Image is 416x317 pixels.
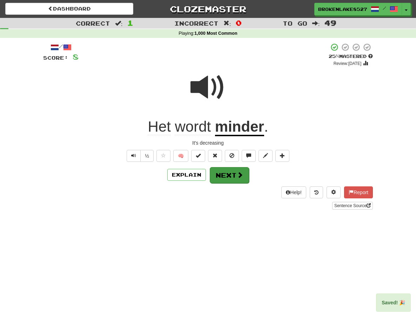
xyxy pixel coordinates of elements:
[318,6,367,12] span: BrokenLake8527
[334,61,362,66] small: Review: [DATE]
[156,150,170,162] button: Favorite sentence (alt+f)
[73,52,79,61] span: 8
[43,55,68,61] span: Score:
[127,150,141,162] button: Play sentence audio (ctl+space)
[208,150,222,162] button: Reset to 0% Mastered (alt+r)
[281,186,306,198] button: Help!
[210,167,249,183] button: Next
[5,3,133,15] a: Dashboard
[194,31,237,36] strong: 1,000 Most Common
[140,150,154,162] button: ½
[312,20,320,26] span: :
[329,53,373,60] div: Mastered
[259,150,273,162] button: Edit sentence (alt+d)
[223,20,231,26] span: :
[173,150,188,162] button: 🧠
[43,43,79,52] div: /
[225,150,239,162] button: Ignore sentence (alt+i)
[191,150,205,162] button: Set this sentence to 100% Mastered (alt+m)
[329,53,339,59] span: 25 %
[383,6,386,11] span: /
[324,19,336,27] span: 49
[283,20,307,27] span: To go
[127,19,133,27] span: 1
[175,118,211,135] span: wordt
[314,3,402,15] a: BrokenLake8527 /
[236,19,242,27] span: 0
[174,20,219,27] span: Incorrect
[167,169,206,181] button: Explain
[344,186,373,198] button: Report
[275,150,289,162] button: Add to collection (alt+a)
[148,118,170,135] span: Het
[125,150,154,162] div: Text-to-speech controls
[332,202,373,210] a: Sentence Source
[43,139,373,146] div: It's decreasing
[76,20,110,27] span: Correct
[115,20,123,26] span: :
[215,118,264,136] u: minder
[264,118,268,135] span: .
[310,186,323,198] button: Round history (alt+y)
[242,150,256,162] button: Discuss sentence (alt+u)
[144,3,272,15] a: Clozemaster
[376,293,411,312] div: Saved! 🎉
